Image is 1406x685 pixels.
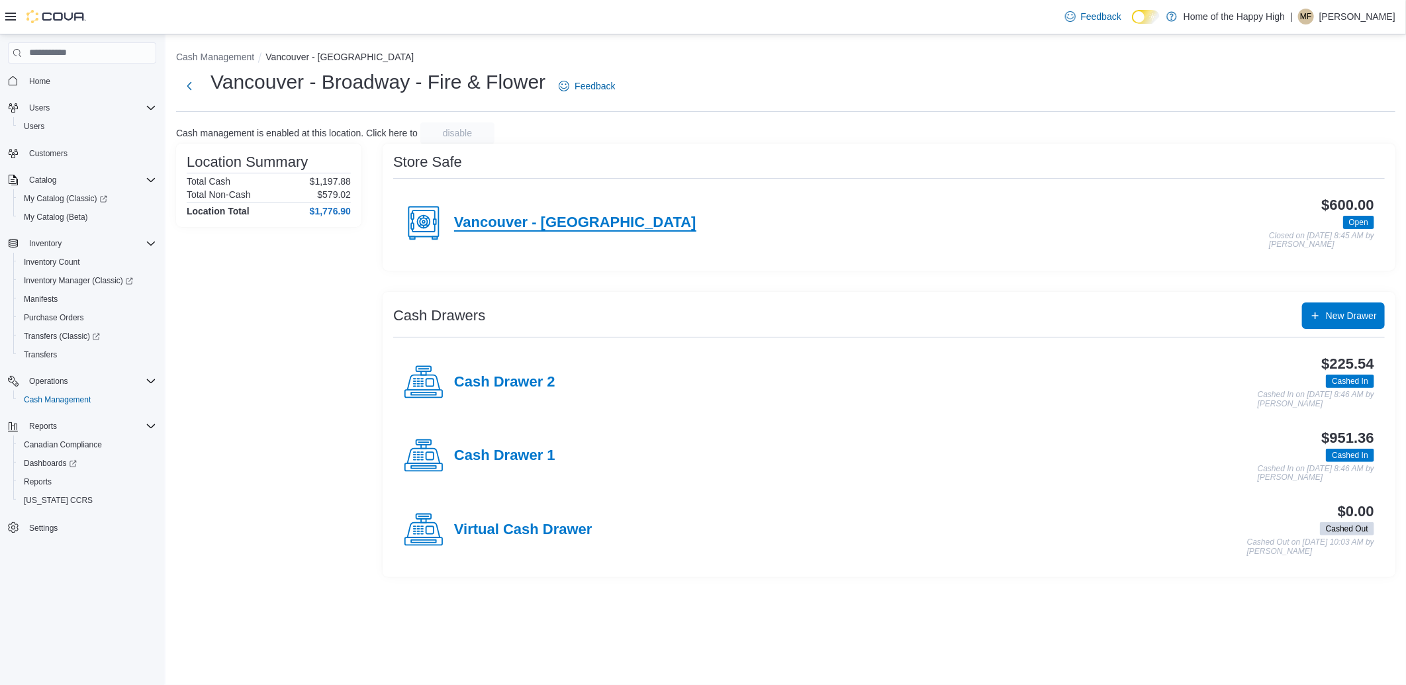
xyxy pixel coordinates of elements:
span: Feedback [575,79,615,93]
a: Dashboards [13,454,162,473]
button: My Catalog (Beta) [13,208,162,226]
button: Operations [24,373,73,389]
span: My Catalog (Beta) [24,212,88,222]
button: New Drawer [1302,302,1385,329]
button: Cash Management [13,390,162,409]
button: Cash Management [176,52,254,62]
span: disable [443,126,472,140]
button: Inventory Count [13,253,162,271]
a: Reports [19,474,57,490]
h4: Cash Drawer 1 [454,447,555,465]
span: Open [1343,216,1374,229]
h3: Cash Drawers [393,308,485,324]
nav: An example of EuiBreadcrumbs [176,50,1395,66]
span: Dashboards [24,458,77,469]
a: My Catalog (Classic) [13,189,162,208]
div: Madison Falletta [1298,9,1314,24]
a: Settings [24,520,63,536]
h3: Store Safe [393,154,462,170]
button: Catalog [24,172,62,188]
span: Canadian Compliance [19,437,156,453]
h4: Location Total [187,206,250,216]
button: Manifests [13,290,162,308]
h3: $600.00 [1322,197,1374,213]
a: My Catalog (Classic) [19,191,113,206]
span: Inventory Count [19,254,156,270]
button: Inventory [3,234,162,253]
span: Cashed In [1326,449,1374,462]
button: Transfers [13,345,162,364]
span: Canadian Compliance [24,439,102,450]
h3: $225.54 [1322,356,1374,372]
span: Inventory Count [24,257,80,267]
span: My Catalog (Beta) [19,209,156,225]
span: Settings [24,519,156,535]
span: Inventory Manager (Classic) [19,273,156,289]
p: $1,197.88 [310,176,351,187]
span: MF [1300,9,1311,24]
p: [PERSON_NAME] [1319,9,1395,24]
span: Washington CCRS [19,492,156,508]
span: Catalog [24,172,156,188]
button: [US_STATE] CCRS [13,491,162,510]
span: Purchase Orders [24,312,84,323]
a: Dashboards [19,455,82,471]
button: disable [420,122,494,144]
a: Cash Management [19,392,96,408]
button: Inventory [24,236,67,251]
span: My Catalog (Classic) [19,191,156,206]
a: Inventory Manager (Classic) [13,271,162,290]
span: New Drawer [1326,309,1377,322]
nav: Complex example [8,66,156,572]
a: Purchase Orders [19,310,89,326]
span: Manifests [19,291,156,307]
h6: Total Cash [187,176,230,187]
button: Users [13,117,162,136]
p: Cash management is enabled at this location. Click here to [176,128,418,138]
a: Feedback [553,73,620,99]
span: Users [19,118,156,134]
a: Transfers (Classic) [13,327,162,345]
span: Dashboards [19,455,156,471]
h3: $951.36 [1322,430,1374,446]
span: Purchase Orders [19,310,156,326]
span: Cashed In [1332,449,1368,461]
input: Dark Mode [1132,10,1160,24]
a: Manifests [19,291,63,307]
p: | [1290,9,1293,24]
span: Open [1349,216,1368,228]
span: Manifests [24,294,58,304]
button: Home [3,71,162,91]
button: Reports [24,418,62,434]
span: Catalog [29,175,56,185]
button: Vancouver - [GEOGRAPHIC_DATA] [265,52,414,62]
span: Settings [29,523,58,533]
p: $579.02 [317,189,351,200]
button: Operations [3,372,162,390]
span: Cashed In [1332,375,1368,387]
img: Cova [26,10,86,23]
span: Reports [29,421,57,432]
span: Reports [24,418,156,434]
span: Inventory [29,238,62,249]
h3: $0.00 [1338,504,1374,520]
a: Transfers (Classic) [19,328,105,344]
span: Operations [24,373,156,389]
a: Users [19,118,50,134]
h4: Cash Drawer 2 [454,374,555,391]
span: Transfers [19,347,156,363]
h4: $1,776.90 [310,206,351,216]
a: My Catalog (Beta) [19,209,93,225]
button: Settings [3,518,162,537]
a: [US_STATE] CCRS [19,492,98,508]
p: Home of the Happy High [1184,9,1285,24]
span: [US_STATE] CCRS [24,495,93,506]
h3: Location Summary [187,154,308,170]
p: Cashed Out on [DATE] 10:03 AM by [PERSON_NAME] [1247,538,1374,556]
button: Reports [3,417,162,435]
p: Closed on [DATE] 8:45 AM by [PERSON_NAME] [1269,232,1374,250]
span: Transfers (Classic) [19,328,156,344]
span: Operations [29,376,68,387]
a: Home [24,73,56,89]
span: Users [24,121,44,132]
